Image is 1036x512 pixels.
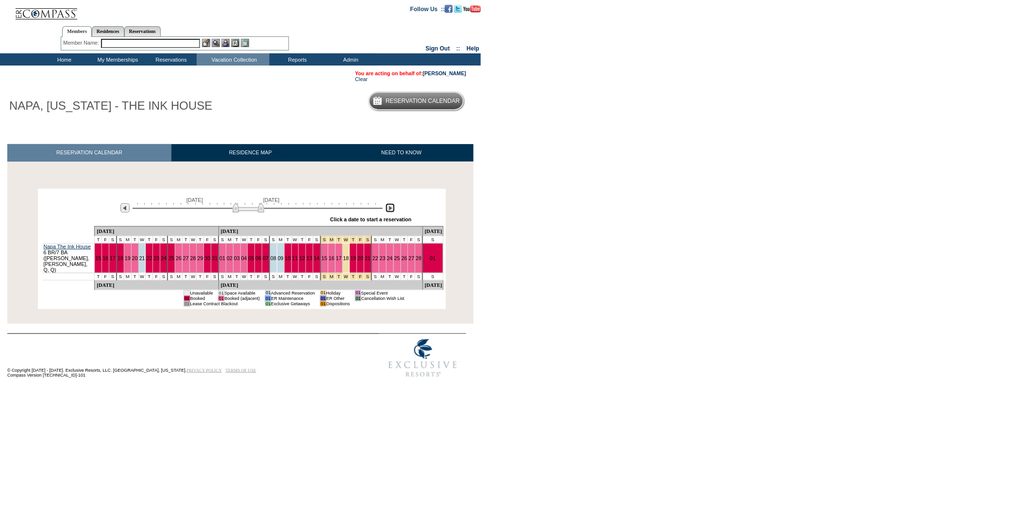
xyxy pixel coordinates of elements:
[379,236,386,243] td: M
[138,236,146,243] td: W
[430,255,436,261] a: 01
[224,290,260,296] td: Space Available
[102,273,109,280] td: F
[262,273,270,280] td: S
[117,236,124,243] td: S
[7,144,171,161] a: RESERVATION CALENDAR
[350,236,357,243] td: President's Week 2026
[226,368,256,373] a: TERMS OF USE
[197,53,270,66] td: Vacation Collection
[326,290,350,296] td: Holiday
[171,144,330,161] a: RESIDENCE MAP
[218,296,224,301] td: 01
[102,255,108,261] a: 16
[463,5,481,13] img: Subscribe to our YouTube Channel
[355,296,361,301] td: 01
[373,255,378,261] a: 22
[168,273,175,280] td: S
[322,255,327,261] a: 15
[386,203,395,213] img: Next
[408,255,414,261] a: 27
[226,236,233,243] td: M
[124,26,161,36] a: Reservations
[248,273,255,280] td: T
[62,26,92,37] a: Members
[95,273,102,280] td: T
[306,236,313,243] td: F
[271,290,315,296] td: Advanced Reservation
[190,290,213,296] td: Unavailable
[277,273,284,280] td: M
[320,301,326,306] td: 01
[138,273,146,280] td: W
[372,273,379,280] td: S
[204,273,211,280] td: F
[357,255,363,261] a: 20
[153,273,160,280] td: F
[262,236,270,243] td: S
[124,236,131,243] td: M
[240,273,248,280] td: W
[220,255,225,261] a: 01
[379,334,466,382] img: Exclusive Resorts
[44,244,91,249] a: Napa The Ink House
[410,5,445,13] td: Follow Us ::
[379,273,386,280] td: M
[255,236,262,243] td: F
[386,273,393,280] td: T
[329,255,335,261] a: 16
[263,255,269,261] a: 07
[204,255,210,261] a: 30
[321,273,328,280] td: President's Week 2026
[350,255,356,261] a: 19
[425,45,450,52] a: Sign Out
[153,236,160,243] td: F
[342,236,350,243] td: President's Week 2026
[343,255,349,261] a: 18
[187,197,203,203] span: [DATE]
[416,255,422,261] a: 28
[386,98,460,104] h5: Reservation Calendar
[277,236,284,243] td: M
[211,273,219,280] td: S
[263,197,280,203] span: [DATE]
[361,290,404,296] td: Special Event
[146,273,153,280] td: T
[278,255,284,261] a: 09
[202,39,210,47] img: b_edit.gif
[187,368,222,373] a: PRIVACY POLICY
[233,236,240,243] td: T
[292,255,298,261] a: 11
[231,39,239,47] img: Reservations
[270,273,277,280] td: S
[169,255,174,261] a: 25
[284,236,291,243] td: T
[314,255,320,261] a: 14
[445,5,453,11] a: Become our fan on Facebook
[176,255,182,261] a: 26
[271,301,315,306] td: Exclusive Getaways
[321,236,328,243] td: President's Week 2026
[219,273,226,280] td: S
[265,290,271,296] td: 01
[415,236,423,243] td: S
[467,45,479,52] a: Help
[291,236,299,243] td: W
[355,70,466,76] span: You are acting on behalf of:
[401,273,408,280] td: T
[270,53,323,66] td: Reports
[387,255,393,261] a: 24
[95,226,219,236] td: [DATE]
[408,273,415,280] td: F
[270,236,277,243] td: S
[182,236,189,243] td: T
[457,45,460,52] span: ::
[313,273,321,280] td: S
[219,226,423,236] td: [DATE]
[211,236,219,243] td: S
[326,301,350,306] td: Dispositions
[299,255,305,261] a: 12
[380,255,386,261] a: 23
[423,226,443,236] td: [DATE]
[415,273,423,280] td: S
